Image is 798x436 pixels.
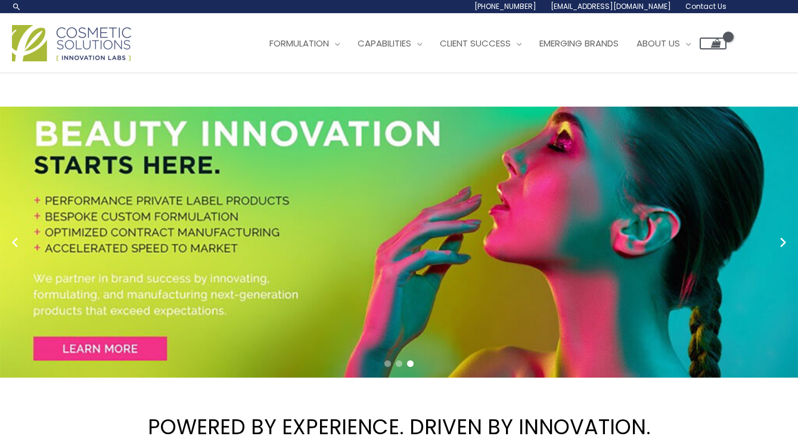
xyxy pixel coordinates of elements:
a: Emerging Brands [530,26,628,61]
span: Go to slide 2 [396,360,402,367]
img: Cosmetic Solutions Logo [12,25,131,61]
span: [EMAIL_ADDRESS][DOMAIN_NAME] [551,1,671,11]
a: Capabilities [349,26,431,61]
button: Previous slide [6,233,24,251]
span: Client Success [440,37,511,49]
span: Formulation [269,37,329,49]
span: Capabilities [358,37,411,49]
span: About Us [636,37,680,49]
nav: Site Navigation [251,26,726,61]
span: Emerging Brands [539,37,619,49]
a: View Shopping Cart, empty [700,38,726,49]
span: Go to slide 3 [407,360,414,367]
span: Go to slide 1 [384,360,391,367]
span: [PHONE_NUMBER] [474,1,536,11]
a: Client Success [431,26,530,61]
a: Search icon link [12,2,21,11]
span: Contact Us [685,1,726,11]
a: Formulation [260,26,349,61]
button: Next slide [774,233,792,251]
a: About Us [628,26,700,61]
